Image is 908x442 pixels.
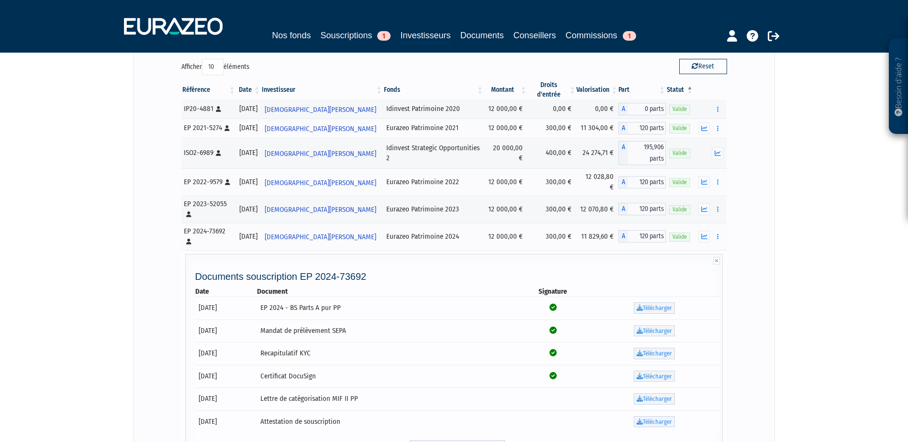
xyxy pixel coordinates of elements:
i: [Français] Personne physique [225,179,230,185]
select: Afficheréléments [202,59,224,75]
a: Souscriptions1 [320,29,391,42]
th: Statut : activer pour trier la colonne par ordre d&eacute;croissant [666,80,694,99]
th: Investisseur: activer pour trier la colonne par ordre croissant [261,80,383,99]
td: 300,00 € [527,196,576,223]
th: Signature [517,287,589,297]
th: Valorisation: activer pour trier la colonne par ordre croissant [576,80,618,99]
td: 300,00 € [527,119,576,138]
div: EP 2022-9579 [184,177,233,187]
div: [DATE] [239,177,258,187]
div: ISO2-6989 [184,148,233,158]
span: A [618,176,628,188]
td: 12 070,80 € [576,196,618,223]
span: 195,906 parts [628,141,666,165]
a: [DEMOGRAPHIC_DATA][PERSON_NAME] [261,99,383,119]
i: [Français] Personne physique [216,106,221,112]
th: Fonds: activer pour trier la colonne par ordre croissant [383,80,484,99]
a: Télécharger [634,302,675,314]
i: [Français] Personne physique [224,125,230,131]
td: 0,00 € [527,99,576,119]
span: [DEMOGRAPHIC_DATA][PERSON_NAME] [265,120,376,138]
td: 12 000,00 € [484,223,527,250]
td: [DATE] [195,365,258,388]
span: Valide [669,149,690,158]
td: 12 000,00 € [484,168,527,196]
span: Valide [669,205,690,214]
div: Eurazeo Patrimoine 2021 [386,123,481,133]
i: [Français] Personne physique [186,239,191,244]
a: Conseillers [514,29,556,42]
td: Mandat de prélèvement SEPA [257,320,517,343]
div: [DATE] [239,104,258,114]
div: Eurazeo Patrimoine 2023 [386,204,481,214]
td: [DATE] [195,297,258,320]
button: Reset [679,59,727,74]
th: Référence : activer pour trier la colonne par ordre croissant [181,80,236,99]
span: 120 parts [628,176,666,188]
span: 120 parts [628,122,666,134]
th: Droits d'entrée: activer pour trier la colonne par ordre croissant [527,80,576,99]
a: Nos fonds [272,29,311,42]
span: Valide [669,124,690,133]
span: Valide [669,105,690,114]
a: Documents [460,29,504,42]
i: [Français] Personne physique [216,150,221,156]
td: 12 000,00 € [484,99,527,119]
a: [DEMOGRAPHIC_DATA][PERSON_NAME] [261,119,383,138]
label: Afficher éléments [181,59,249,75]
a: Télécharger [634,325,675,337]
td: EP 2024 - BS Parts A pur PP [257,297,517,320]
div: Eurazeo Patrimoine 2024 [386,232,481,242]
a: Télécharger [634,393,675,405]
a: [DEMOGRAPHIC_DATA][PERSON_NAME] [261,227,383,246]
td: [DATE] [195,387,258,410]
div: Idinvest Patrimoine 2020 [386,104,481,114]
div: A - Eurazeo Patrimoine 2021 [618,122,666,134]
span: A [618,122,628,134]
div: EP 2023-52055 [184,199,233,220]
span: Valide [669,232,690,242]
td: 20 000,00 € [484,138,527,168]
th: Date [195,287,258,297]
td: Lettre de catégorisation MIF II PP [257,387,517,410]
span: 120 parts [628,230,666,243]
span: 120 parts [628,203,666,215]
span: 1 [623,31,636,41]
td: [DATE] [195,342,258,365]
td: Recapitulatif KYC [257,342,517,365]
span: [DEMOGRAPHIC_DATA][PERSON_NAME] [265,174,376,192]
div: EP 2024-73692 [184,226,233,247]
h4: Documents souscription EP 2024-73692 [195,271,720,282]
a: [DEMOGRAPHIC_DATA][PERSON_NAME] [261,144,383,163]
td: 11 829,60 € [576,223,618,250]
div: A - Eurazeo Patrimoine 2024 [618,230,666,243]
td: 12 028,80 € [576,168,618,196]
p: Besoin d'aide ? [893,44,904,130]
div: A - Idinvest Strategic Opportunities 2 [618,141,666,165]
div: [DATE] [239,204,258,214]
td: 12 000,00 € [484,196,527,223]
td: 300,00 € [527,223,576,250]
td: 24 274,71 € [576,138,618,168]
i: Voir l'investisseur [376,246,379,264]
span: [DEMOGRAPHIC_DATA][PERSON_NAME] [265,101,376,119]
i: Voir l'investisseur [376,163,379,180]
div: A - Eurazeo Patrimoine 2023 [618,203,666,215]
div: [DATE] [239,123,258,133]
th: Document [257,287,517,297]
div: [DATE] [239,232,258,242]
div: A - Idinvest Patrimoine 2020 [618,103,666,115]
span: A [618,203,628,215]
span: [DEMOGRAPHIC_DATA][PERSON_NAME] [265,201,376,219]
td: Attestation de souscription [257,410,517,433]
a: [DEMOGRAPHIC_DATA][PERSON_NAME] [261,199,383,219]
a: Télécharger [634,371,675,382]
div: IP20-4881 [184,104,233,114]
i: Voir l'investisseur [376,219,379,236]
span: A [618,141,628,165]
td: 0,00 € [576,99,618,119]
i: [Français] Personne physique [186,211,191,217]
div: Eurazeo Patrimoine 2022 [386,177,481,187]
span: Valide [669,178,690,187]
span: [DEMOGRAPHIC_DATA][PERSON_NAME] [265,145,376,163]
